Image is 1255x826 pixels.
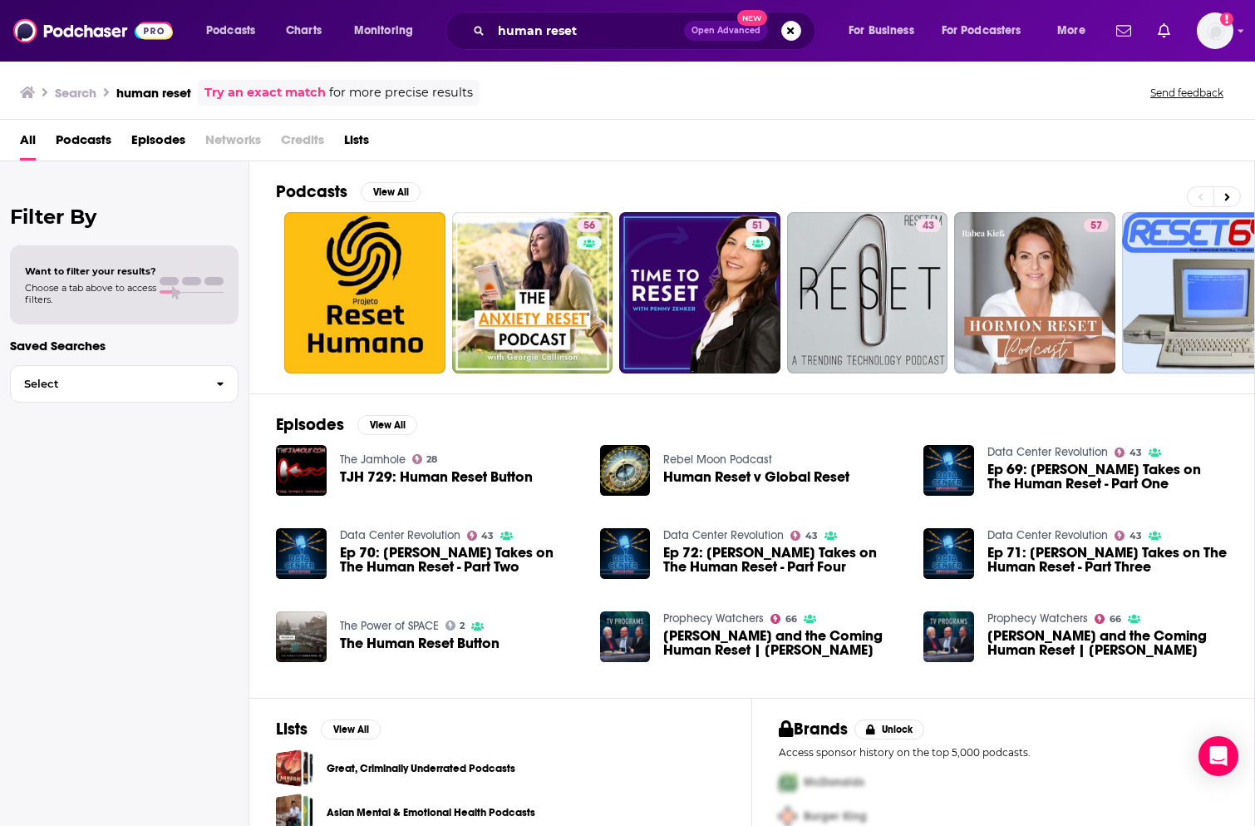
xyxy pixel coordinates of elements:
[600,528,651,579] a: Ep 72: Jesse Takes on The Human Reset - Part Four
[445,621,465,631] a: 2
[276,181,347,202] h2: Podcasts
[276,445,327,496] img: TJH 729: Human Reset Button
[923,218,934,235] span: 43
[804,775,864,789] span: McDonalds
[344,126,369,161] a: Lists
[663,470,849,484] a: Human Reset v Global Reset
[20,126,36,161] span: All
[987,462,1228,491] span: Ep 69: [PERSON_NAME] Takes on The Human Reset - Part One
[931,17,1046,44] button: open menu
[329,83,473,102] span: for more precise results
[619,212,780,373] a: 51
[663,528,784,542] a: Data Center Revolution
[923,611,974,662] a: Klaus Schwab and the Coming Human Reset | Billy Crone
[663,629,903,657] a: Klaus Schwab and the Coming Human Reset | Billy Crone
[342,17,435,44] button: open menu
[13,15,173,47] img: Podchaser - Follow, Share and Rate Podcasts
[600,445,651,496] img: Human Reset v Global Reset
[663,546,903,574] a: Ep 72: Jesse Takes on The Human Reset - Part Four
[327,759,515,778] a: Great, Criminally Underrated Podcasts
[987,462,1228,491] a: Ep 69: Jesse Takes on The Human Reset - Part One
[276,611,327,662] img: The Human Reset Button
[804,809,867,824] span: Burger King
[340,636,500,650] span: The Human Reset Button
[987,445,1108,459] a: Data Center Revolution
[1110,17,1138,45] a: Show notifications dropdown
[340,470,533,484] a: TJH 729: Human Reset Button
[600,611,651,662] img: Klaus Schwab and the Coming Human Reset | Billy Crone
[854,720,925,739] button: Unlock
[25,265,156,277] span: Want to filter your results?
[663,629,903,657] span: [PERSON_NAME] and the Coming Human Reset | [PERSON_NAME]
[1197,12,1233,49] button: Show profile menu
[276,414,417,435] a: EpisodesView All
[737,10,767,26] span: New
[491,17,684,44] input: Search podcasts, credits, & more...
[321,720,381,739] button: View All
[276,528,327,579] img: Ep 70: Jesse Takes on The Human Reset - Part Two
[56,126,111,161] a: Podcasts
[1115,531,1142,541] a: 43
[663,546,903,574] span: Ep 72: [PERSON_NAME] Takes on The Human Reset - Part Four
[746,219,770,232] a: 51
[467,531,495,541] a: 43
[987,528,1108,542] a: Data Center Revolution
[25,282,156,305] span: Choose a tab above to access filters.
[987,546,1228,574] span: Ep 71: [PERSON_NAME] Takes on The Human Reset - Part Three
[452,212,613,373] a: 56
[805,532,818,540] span: 43
[1197,12,1233,49] img: User Profile
[787,212,948,373] a: 43
[1129,449,1142,457] span: 43
[1198,736,1238,776] div: Open Intercom Messenger
[361,182,421,202] button: View All
[426,456,437,463] span: 28
[340,546,580,574] span: Ep 70: [PERSON_NAME] Takes on The Human Reset - Part Two
[276,719,308,739] h2: Lists
[276,749,313,787] a: Great, Criminally Underrated Podcasts
[785,616,797,623] span: 66
[206,19,255,42] span: Podcasts
[779,719,848,739] h2: Brands
[837,17,935,44] button: open menu
[194,17,277,44] button: open menu
[131,126,185,161] a: Episodes
[923,445,974,496] img: Ep 69: Jesse Takes on The Human Reset - Part One
[1197,12,1233,49] span: Logged in as brandondfp
[11,378,203,389] span: Select
[412,454,438,464] a: 28
[1220,12,1233,26] svg: Add a profile image
[10,205,239,229] h2: Filter By
[1084,219,1109,232] a: 57
[10,338,239,354] p: Saved Searches
[10,365,239,403] button: Select
[205,126,261,161] span: Networks
[663,453,772,467] a: Rebel Moon Podcast
[684,21,768,41] button: Open AdvancedNew
[1057,19,1085,42] span: More
[1145,86,1228,100] button: Send feedback
[987,629,1228,657] a: Klaus Schwab and the Coming Human Reset | Billy Crone
[1095,614,1121,624] a: 66
[276,414,344,435] h2: Episodes
[772,765,804,799] img: First Pro Logo
[1151,17,1177,45] a: Show notifications dropdown
[1129,532,1142,540] span: 43
[942,19,1021,42] span: For Podcasters
[286,19,322,42] span: Charts
[663,611,764,626] a: Prophecy Watchers
[577,219,602,232] a: 56
[461,12,831,50] div: Search podcasts, credits, & more...
[55,85,96,101] h3: Search
[281,126,324,161] span: Credits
